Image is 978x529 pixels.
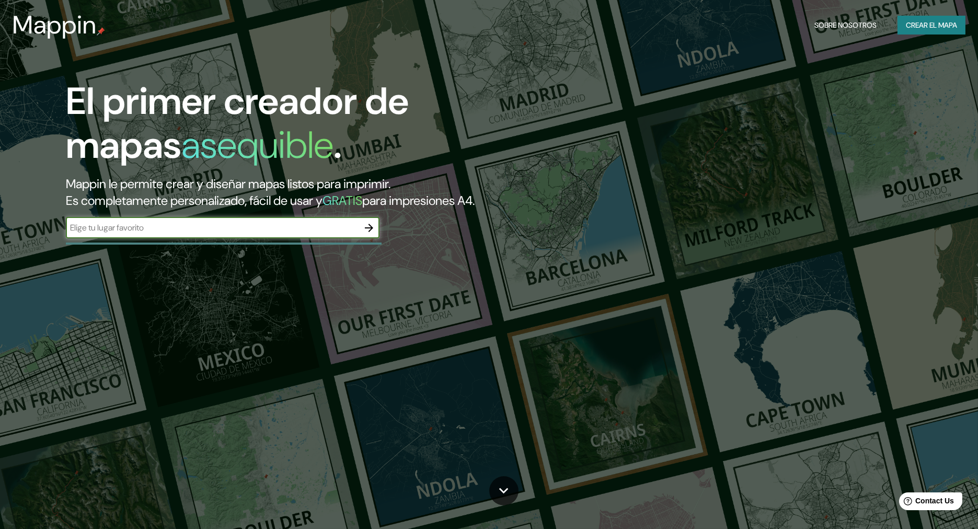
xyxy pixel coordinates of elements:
h3: Mappin [13,10,97,40]
h2: Mappin le permite crear y diseñar mapas listos para imprimir. Es completamente personalizado, fác... [66,176,555,209]
button: Crear el mapa [898,16,965,35]
h5: GRATIS [323,192,362,209]
iframe: Help widget launcher [885,488,967,517]
button: Sobre nosotros [810,16,881,35]
img: mappin-pin [97,27,105,36]
h1: asequible [181,121,333,169]
font: Crear el mapa [906,19,957,32]
h1: El primer creador de mapas . [66,79,555,176]
font: Sobre nosotros [814,19,877,32]
input: Elige tu lugar favorito [66,222,359,234]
